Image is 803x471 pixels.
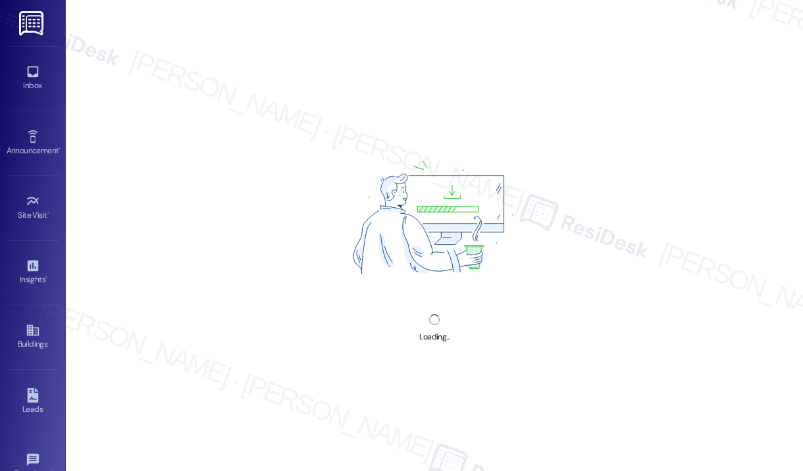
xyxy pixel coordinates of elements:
[419,330,449,344] div: Loading...
[7,61,59,96] a: Inbox
[19,11,46,36] img: ResiDesk Logo
[59,144,61,153] span: •
[45,273,47,282] span: •
[7,255,59,290] a: Insights •
[7,190,59,226] a: Site Visit •
[47,209,49,218] span: •
[7,384,59,420] a: Leads
[7,319,59,355] a: Buildings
